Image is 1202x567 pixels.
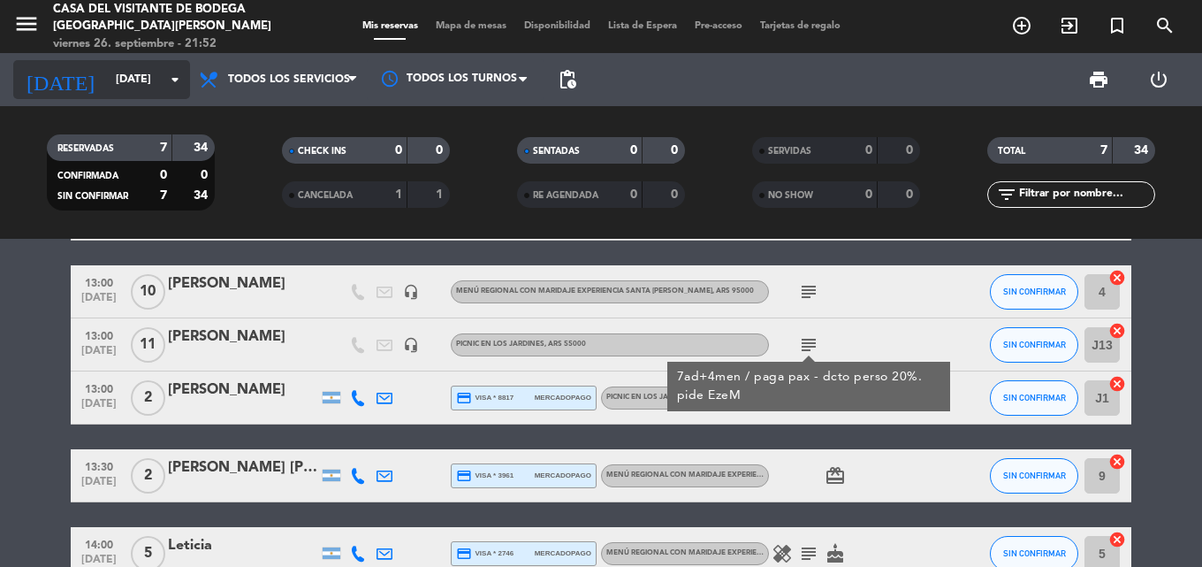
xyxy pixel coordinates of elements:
span: SIN CONFIRMAR [1003,340,1066,349]
span: , ARS 55000 [544,341,586,348]
div: [PERSON_NAME] [PERSON_NAME] [168,456,318,479]
span: 11 [131,327,165,363]
span: mercadopago [535,470,591,481]
i: credit_card [456,546,472,562]
i: subject [798,334,819,356]
strong: 0 [865,188,872,201]
i: card_giftcard [825,465,846,487]
strong: 0 [630,188,637,201]
span: , ARS 95000 [712,287,754,295]
i: subject [798,281,819,303]
div: [PERSON_NAME] [168,379,318,402]
span: SIN CONFIRMAR [1003,471,1066,480]
strong: 0 [906,144,917,157]
strong: 34 [194,189,211,202]
span: [DATE] [77,398,121,418]
strong: 0 [436,144,446,157]
i: cancel [1108,375,1126,393]
strong: 0 [160,169,167,181]
span: Tarjetas de regalo [751,21,849,31]
span: SIN CONFIRMAR [1003,393,1066,402]
i: cake [825,543,846,564]
strong: 34 [1134,144,1152,157]
button: menu [13,11,40,43]
strong: 34 [194,142,211,154]
span: CONFIRMADA [57,172,118,180]
i: add_circle_outline [1011,15,1032,36]
span: 10 [131,274,165,310]
span: Mis reservas [354,21,427,31]
span: 2 [131,458,165,494]
i: cancel [1108,269,1126,287]
i: headset_mic [403,284,419,300]
span: visa * 8817 [456,390,514,406]
strong: 0 [630,144,637,157]
span: RESERVADAS [57,144,114,153]
span: SERVIDAS [768,147,811,156]
span: CHECK INS [298,147,346,156]
span: Todos los servicios [228,73,350,86]
div: 7ad+4men / paga pax - dcto perso 20%. pide EzeM [677,368,941,405]
i: headset_mic [403,337,419,353]
span: 2 [131,380,165,416]
i: healing [772,543,793,564]
div: [PERSON_NAME] [168,272,318,295]
i: turned_in_not [1107,15,1128,36]
span: [DATE] [77,476,121,496]
button: SIN CONFIRMAR [990,458,1078,494]
span: CANCELADA [298,191,353,200]
span: Disponibilidad [515,21,599,31]
div: [PERSON_NAME] [168,326,318,349]
span: mercadopago [535,548,591,559]
i: cancel [1108,322,1126,340]
strong: 0 [906,188,917,201]
i: credit_card [456,468,472,484]
strong: 1 [395,188,402,201]
span: SIN CONFIRMAR [57,192,128,201]
strong: 1 [436,188,446,201]
i: arrow_drop_down [164,69,186,90]
span: Pre-acceso [686,21,751,31]
strong: 0 [865,144,872,157]
span: visa * 2746 [456,546,514,562]
span: 13:00 [77,378,121,398]
span: NO SHOW [768,191,813,200]
span: SENTADAS [533,147,580,156]
span: [DATE] [77,345,121,365]
input: Filtrar por nombre... [1017,185,1154,204]
div: viernes 26. septiembre - 21:52 [53,35,287,53]
i: filter_list [996,184,1017,205]
span: Menú Regional con maridaje Experiencia Santa [PERSON_NAME] [606,549,904,556]
i: search [1154,15,1175,36]
span: Menú Regional con maridaje Experiencia Zuccardi [PERSON_NAME] de Uco · Diversidad [606,471,951,479]
i: exit_to_app [1059,15,1080,36]
i: power_settings_new [1148,69,1169,90]
strong: 0 [671,144,681,157]
span: 13:30 [77,456,121,476]
span: 13:00 [77,272,121,292]
button: SIN CONFIRMAR [990,380,1078,416]
i: cancel [1108,531,1126,548]
div: LOG OUT [1129,53,1189,106]
strong: 0 [671,188,681,201]
span: TOTAL [998,147,1025,156]
strong: 0 [201,169,211,181]
span: Menú Regional con maridaje Experiencia Santa [PERSON_NAME] [456,287,754,295]
i: menu [13,11,40,37]
span: [DATE] [77,292,121,312]
div: Leticia [168,534,318,557]
button: SIN CONFIRMAR [990,274,1078,310]
span: Picnic en los Jardines [456,341,586,348]
strong: 7 [160,142,167,154]
i: credit_card [456,390,472,406]
span: RE AGENDADA [533,191,598,200]
span: Lista de Espera [599,21,686,31]
span: print [1088,69,1109,90]
span: pending_actions [557,69,578,90]
span: Picnic en los Jardines [606,394,695,401]
strong: 7 [1100,144,1107,157]
span: 13:00 [77,325,121,345]
i: [DATE] [13,60,107,99]
span: SIN CONFIRMAR [1003,548,1066,558]
span: SIN CONFIRMAR [1003,287,1066,296]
